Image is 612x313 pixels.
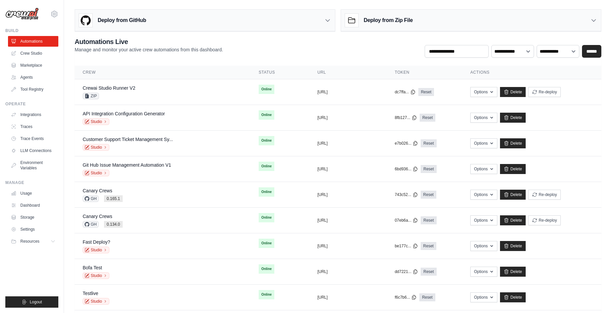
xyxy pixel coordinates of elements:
[470,190,497,200] button: Options
[75,66,251,79] th: Crew
[259,264,274,274] span: Online
[8,60,58,71] a: Marketplace
[528,87,561,97] button: Re-deploy
[420,114,435,122] a: Reset
[421,268,436,276] a: Reset
[104,195,123,202] span: 0.165.1
[8,188,58,199] a: Usage
[259,85,274,94] span: Online
[8,48,58,59] a: Crew Studio
[528,215,561,225] button: Re-deploy
[83,137,173,142] a: Customer Support Ticket Management Sy...
[83,265,102,270] a: Bofa Test
[5,28,58,33] div: Build
[83,272,109,279] a: Studio
[8,133,58,144] a: Trace Events
[418,88,434,96] a: Reset
[83,93,99,99] span: ZIP
[83,298,109,305] a: Studio
[8,212,58,223] a: Storage
[8,145,58,156] a: LLM Connections
[251,66,309,79] th: Status
[98,16,146,24] h3: Deploy from GitHub
[470,113,497,123] button: Options
[8,72,58,83] a: Agents
[83,247,109,253] a: Studio
[421,165,436,173] a: Reset
[387,66,462,79] th: Token
[83,170,109,176] a: Studio
[104,221,123,228] span: 0.134.0
[470,241,497,251] button: Options
[20,239,39,244] span: Resources
[8,121,58,132] a: Traces
[83,162,171,168] a: Git Hub Issue Management Automation V1
[8,200,58,211] a: Dashboard
[259,290,274,299] span: Online
[259,239,274,248] span: Online
[5,296,58,308] button: Logout
[8,109,58,120] a: Integrations
[259,136,274,145] span: Online
[83,144,109,151] a: Studio
[79,14,92,27] img: GitHub Logo
[259,187,274,197] span: Online
[395,192,418,197] button: 743c52...
[500,292,526,302] a: Delete
[470,164,497,174] button: Options
[5,180,58,185] div: Manage
[421,139,436,147] a: Reset
[259,110,274,120] span: Online
[8,157,58,173] a: Environment Variables
[421,191,436,199] a: Reset
[30,299,42,305] span: Logout
[528,190,561,200] button: Re-deploy
[470,267,497,277] button: Options
[470,87,497,97] button: Options
[395,218,418,223] button: 07eb6a...
[83,221,99,228] span: GH
[395,269,418,274] button: dd7221...
[83,118,109,125] a: Studio
[421,216,436,224] a: Reset
[8,224,58,235] a: Settings
[8,36,58,47] a: Automations
[470,292,497,302] button: Options
[500,113,526,123] a: Delete
[421,242,436,250] a: Reset
[259,162,274,171] span: Online
[395,115,417,120] button: 8fb127...
[500,138,526,148] a: Delete
[83,214,112,219] a: Canary Crews
[395,89,415,95] button: dc7ffa...
[75,46,223,53] p: Manage and monitor your active crew automations from this dashboard.
[83,291,98,296] a: Testlive
[462,66,601,79] th: Actions
[259,213,274,222] span: Online
[500,164,526,174] a: Delete
[500,215,526,225] a: Delete
[470,138,497,148] button: Options
[5,8,39,20] img: Logo
[83,188,112,193] a: Canary Crews
[500,87,526,97] a: Delete
[364,16,413,24] h3: Deploy from Zip File
[83,195,99,202] span: GH
[500,241,526,251] a: Delete
[395,141,418,146] button: e7b026...
[8,236,58,247] button: Resources
[395,243,418,249] button: be177c...
[500,267,526,277] a: Delete
[470,215,497,225] button: Options
[5,101,58,107] div: Operate
[395,295,417,300] button: f6c7b6...
[500,190,526,200] a: Delete
[395,166,418,172] button: 6bd936...
[83,239,110,245] a: Fast Deploy?
[83,111,165,116] a: API Integration Configuration Generator
[309,66,387,79] th: URL
[8,84,58,95] a: Tool Registry
[75,37,223,46] h2: Automations Live
[419,293,435,301] a: Reset
[83,85,135,91] a: Crewai Studio Runner V2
